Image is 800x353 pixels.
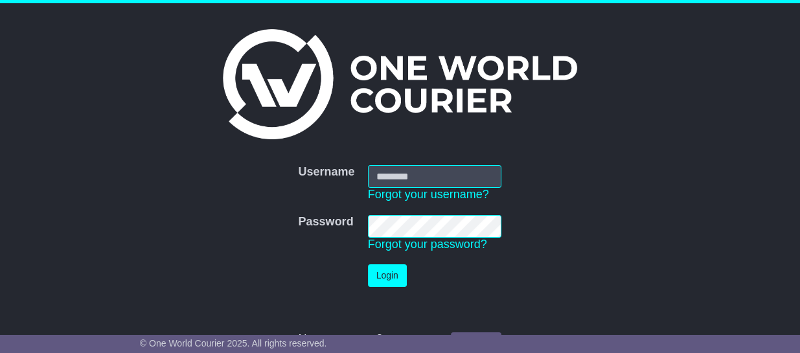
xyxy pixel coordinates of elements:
a: Forgot your password? [368,238,487,251]
label: Password [299,215,354,229]
span: © One World Courier 2025. All rights reserved. [140,338,327,348]
img: One World [223,29,577,139]
button: Login [368,264,407,287]
a: Forgot your username? [368,188,489,201]
label: Username [299,165,355,179]
div: No account yet? [299,332,502,347]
